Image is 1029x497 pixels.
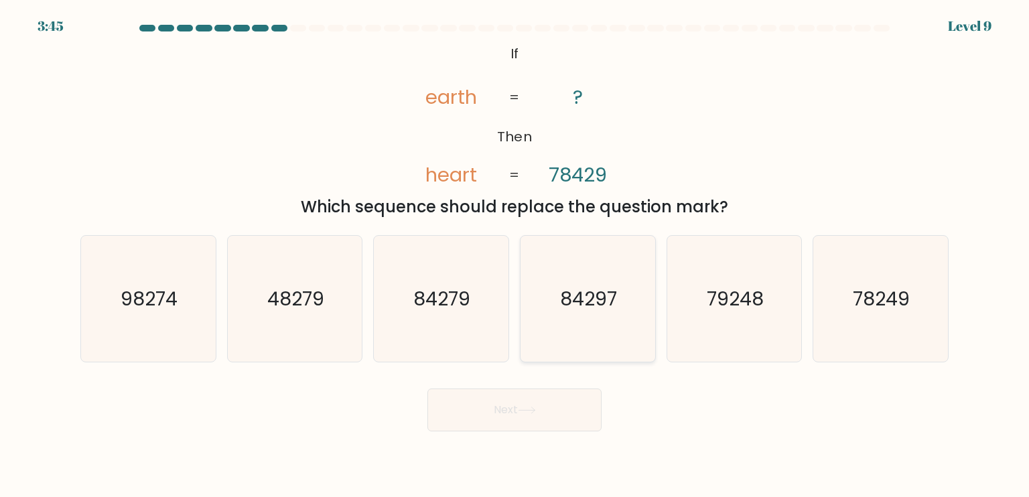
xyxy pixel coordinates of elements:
[948,16,991,36] div: Level 9
[853,285,910,311] text: 78249
[267,285,324,311] text: 48279
[498,127,532,146] tspan: Then
[510,44,519,63] tspan: If
[414,285,471,311] text: 84279
[38,16,64,36] div: 3:45
[548,161,606,188] tspan: 78429
[510,88,520,106] tspan: =
[510,165,520,184] tspan: =
[426,84,478,111] tspan: earth
[561,285,618,311] text: 84297
[427,388,602,431] button: Next
[572,84,582,111] tspan: ?
[393,40,635,190] svg: @import url('[URL][DOMAIN_NAME]);
[426,161,478,188] tspan: heart
[707,285,764,311] text: 79248
[121,285,178,311] text: 98274
[88,195,941,219] div: Which sequence should replace the question mark?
